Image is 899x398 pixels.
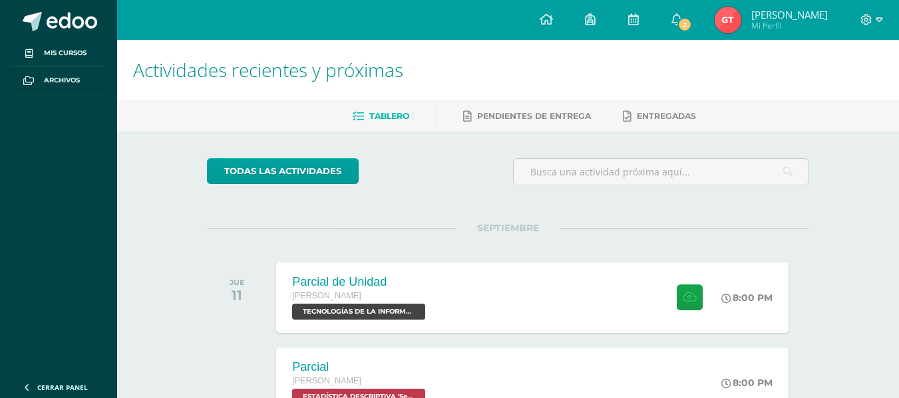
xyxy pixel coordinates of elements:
[292,360,429,374] div: Parcial
[44,48,87,58] span: Mis cursos
[292,275,429,289] div: Parcial de Unidad
[721,377,773,389] div: 8:00 PM
[751,8,828,21] span: [PERSON_NAME]
[230,287,245,303] div: 11
[369,111,409,121] span: Tablero
[477,111,591,121] span: Pendientes de entrega
[715,7,741,33] img: 36bb2659595adfb5cfbb200b212ab553.png
[292,291,361,300] span: [PERSON_NAME]
[463,106,591,127] a: Pendientes de entrega
[292,304,425,320] span: TECNOLOGÍAS DE LA INFORMACIÓN Y LA COMUNICACIÓN 5 'Sección B'
[207,158,359,184] a: todas las Actividades
[133,57,403,82] span: Actividades recientes y próximas
[11,40,106,67] a: Mis cursos
[292,376,361,385] span: [PERSON_NAME]
[11,67,106,94] a: Archivos
[230,278,245,287] div: JUE
[353,106,409,127] a: Tablero
[44,75,80,86] span: Archivos
[751,20,828,31] span: Mi Perfil
[456,222,560,234] span: SEPTIEMBRE
[721,292,773,304] div: 8:00 PM
[637,111,696,121] span: Entregadas
[37,383,88,392] span: Cerrar panel
[677,17,691,32] span: 2
[514,159,809,185] input: Busca una actividad próxima aquí...
[623,106,696,127] a: Entregadas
